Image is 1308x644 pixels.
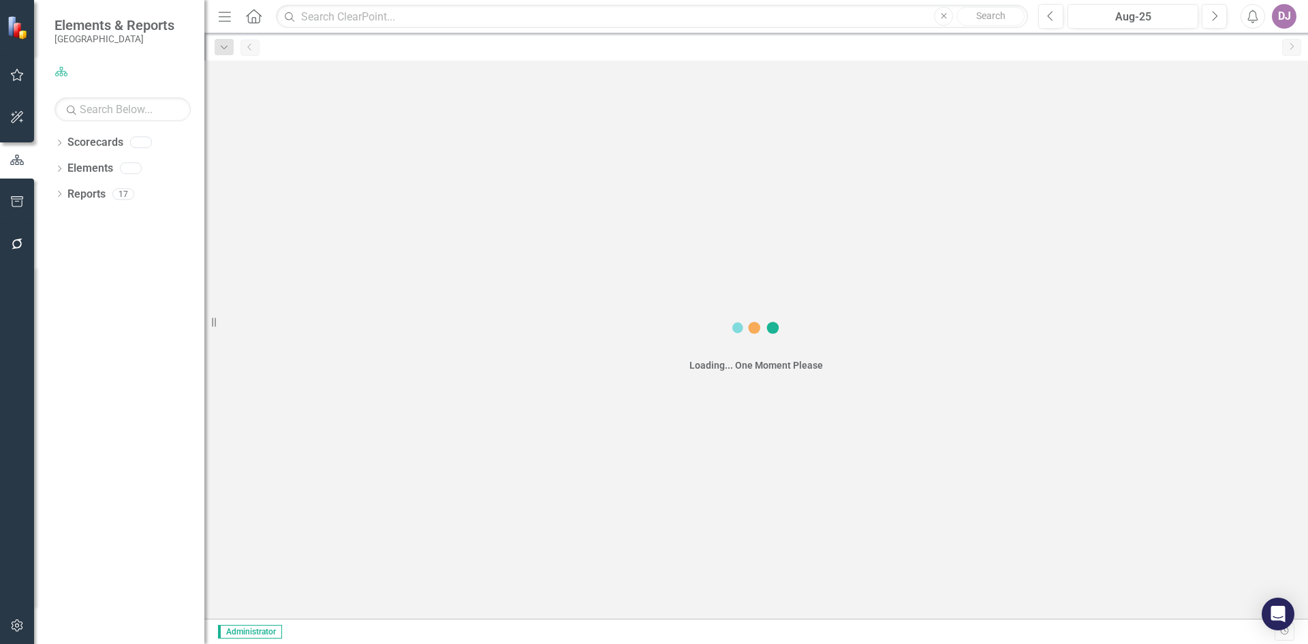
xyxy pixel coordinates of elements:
button: Aug-25 [1068,4,1198,29]
img: ClearPoint Strategy [5,14,31,40]
div: 17 [112,188,134,200]
div: Open Intercom Messenger [1262,598,1294,630]
span: Elements & Reports [54,17,174,33]
a: Elements [67,161,113,177]
small: [GEOGRAPHIC_DATA] [54,33,174,44]
a: Scorecards [67,135,123,151]
div: Aug-25 [1072,9,1194,25]
a: Reports [67,187,106,202]
input: Search Below... [54,97,191,121]
div: Loading... One Moment Please [689,358,823,372]
span: Search [976,10,1006,21]
button: DJ [1272,4,1296,29]
input: Search ClearPoint... [276,5,1028,29]
button: Search [956,7,1025,26]
span: Administrator [218,625,282,639]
